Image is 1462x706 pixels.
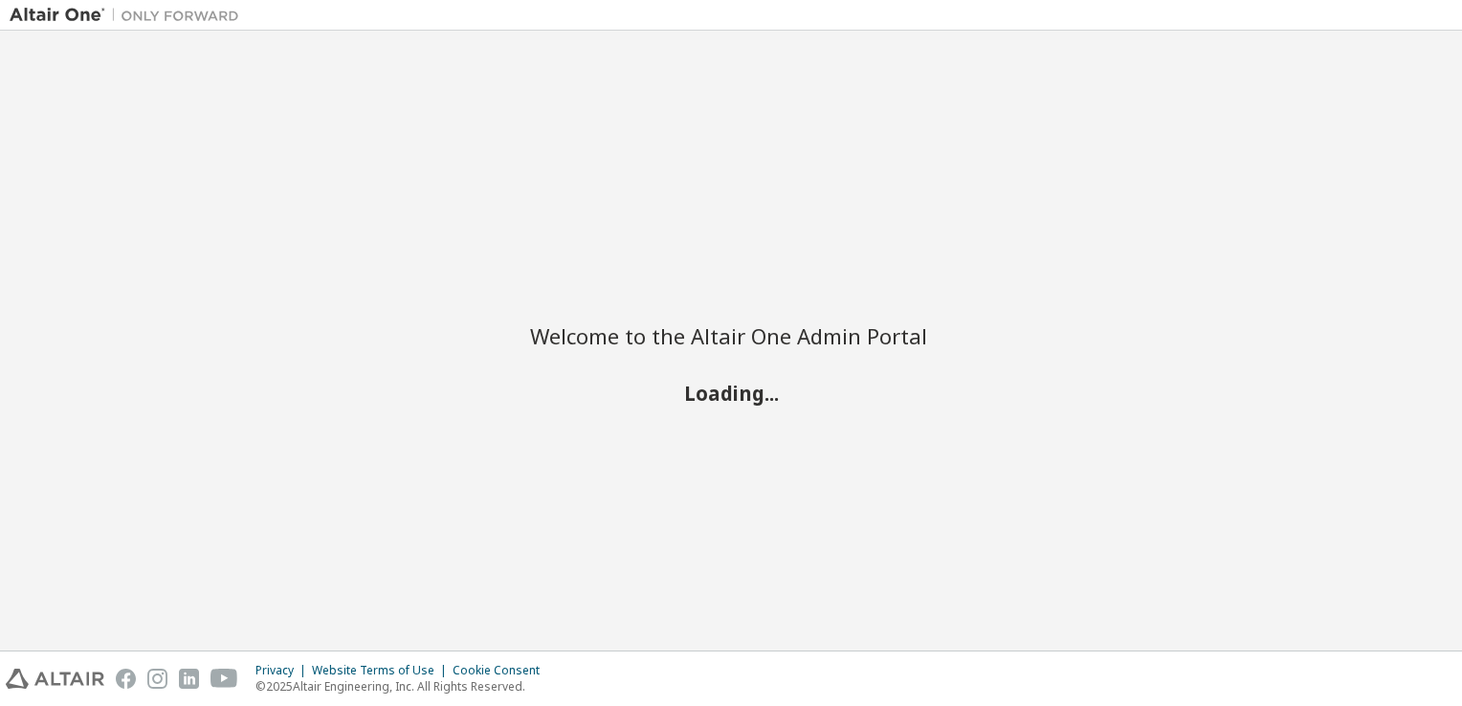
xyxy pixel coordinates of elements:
[210,669,238,689] img: youtube.svg
[530,322,932,349] h2: Welcome to the Altair One Admin Portal
[10,6,249,25] img: Altair One
[255,678,551,695] p: © 2025 Altair Engineering, Inc. All Rights Reserved.
[147,669,167,689] img: instagram.svg
[255,663,312,678] div: Privacy
[312,663,453,678] div: Website Terms of Use
[530,381,932,406] h2: Loading...
[6,669,104,689] img: altair_logo.svg
[116,669,136,689] img: facebook.svg
[453,663,551,678] div: Cookie Consent
[179,669,199,689] img: linkedin.svg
